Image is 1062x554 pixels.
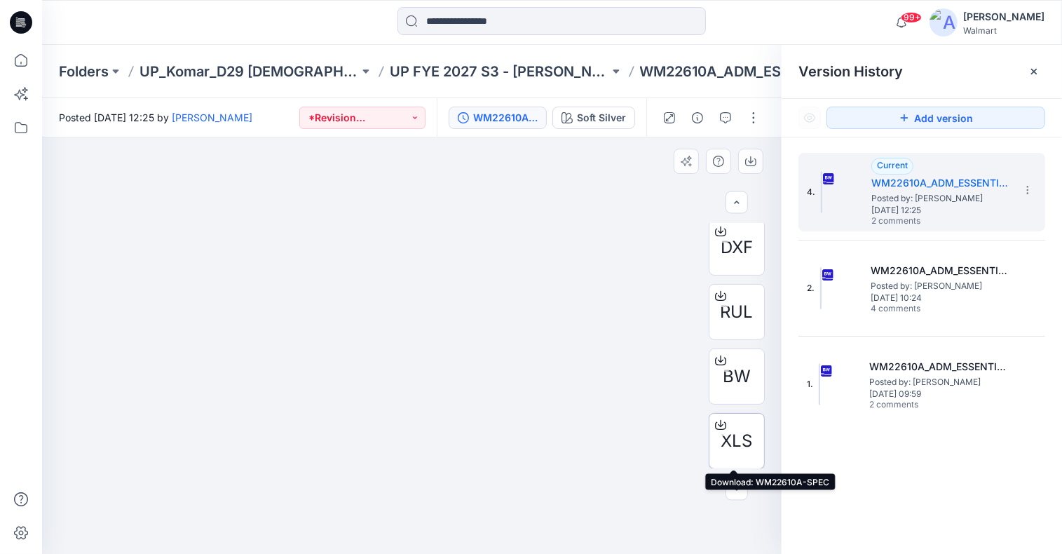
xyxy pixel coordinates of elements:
span: Posted by: Suresh Perera [869,375,1009,389]
span: 4. [807,186,815,198]
img: WM22610A_ADM_ESSENTIALS SHORT [821,171,822,213]
img: WM22610A_ADM_ESSENTIALS SHORT [819,363,820,405]
span: 4 comments [871,304,969,315]
a: [PERSON_NAME] [172,112,252,123]
span: RUL [721,299,754,325]
button: Soft Silver [552,107,635,129]
h5: WM22610A_ADM_ESSENTIALS SHORT [869,358,1009,375]
span: XLS [721,428,753,454]
button: Add version [826,107,1045,129]
span: 99+ [901,12,922,23]
a: UP_Komar_D29 [DEMOGRAPHIC_DATA] Sleep [139,62,359,81]
span: Posted by: Gayan Hettiarachchi [871,279,1011,293]
span: 2. [807,282,815,295]
span: [DATE] 09:59 [869,389,1009,399]
h5: WM22610A_ADM_ESSENTIALS SHORT [871,175,1012,191]
span: 2 comments [869,400,967,411]
div: Walmart [963,25,1044,36]
button: Details [686,107,709,129]
img: WM22610A_ADM_ESSENTIALS SHORT [820,267,822,309]
span: Version History [798,63,903,80]
button: Close [1028,66,1040,77]
span: BW [723,364,751,389]
span: Posted [DATE] 12:25 by [59,110,252,125]
a: Folders [59,62,109,81]
span: DXF [721,235,753,260]
span: Current [877,160,908,170]
span: [DATE] 10:24 [871,293,1011,303]
h5: WM22610A_ADM_ESSENTIALS SHORT [871,262,1011,279]
span: 1. [807,378,813,391]
a: UP FYE 2027 S3 - [PERSON_NAME] D29 [DEMOGRAPHIC_DATA] Sleepwear [390,62,609,81]
span: [DATE] 12:25 [871,205,1012,215]
button: Show Hidden Versions [798,107,821,129]
span: Posted by: Gayan Hettiarachchi [871,191,1012,205]
img: avatar [930,8,958,36]
span: 2 comments [871,216,969,227]
p: WM22610A_ADM_ESSENTIALS SHORT [640,62,859,81]
div: [PERSON_NAME] [963,8,1044,25]
div: Soft Silver [577,110,626,126]
div: WM22610A_ADM_ESSENTIALS SHORT [473,110,538,126]
button: WM22610A_ADM_ESSENTIALS SHORT [449,107,547,129]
